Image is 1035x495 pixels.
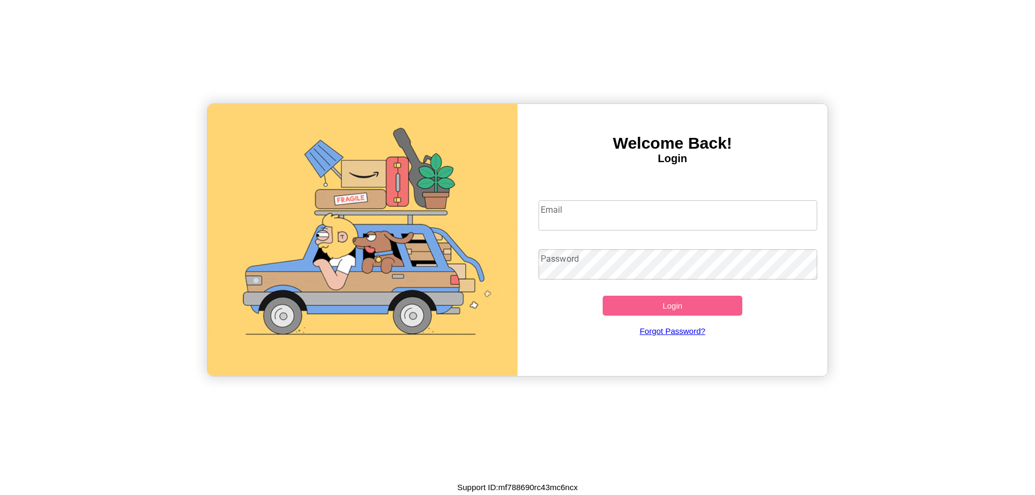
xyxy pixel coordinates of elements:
[603,296,742,316] button: Login
[517,152,827,165] h4: Login
[517,134,827,152] h3: Welcome Back!
[533,316,812,346] a: Forgot Password?
[208,104,517,376] img: gif
[457,480,577,494] p: Support ID: mf788690rc43mc6ncx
